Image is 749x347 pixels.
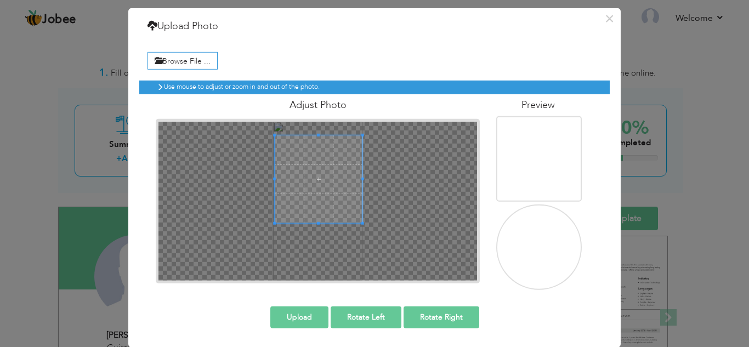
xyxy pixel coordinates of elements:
h4: Preview [496,100,580,111]
button: Rotate Right [404,306,479,328]
button: × [600,9,618,27]
img: 37fb5351-4db4-476d-98f1-1a3cb9d25483 [496,192,583,347]
img: 37fb5351-4db4-476d-98f1-1a3cb9d25483 [496,104,583,259]
h6: Use mouse to adjust or zoom in and out of the photo. [164,83,587,90]
label: Browse File ... [147,52,218,69]
button: Upload [270,306,328,328]
button: Rotate Left [331,306,401,328]
h4: Adjust Photo [156,100,480,111]
h4: Upload Photo [147,19,218,33]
